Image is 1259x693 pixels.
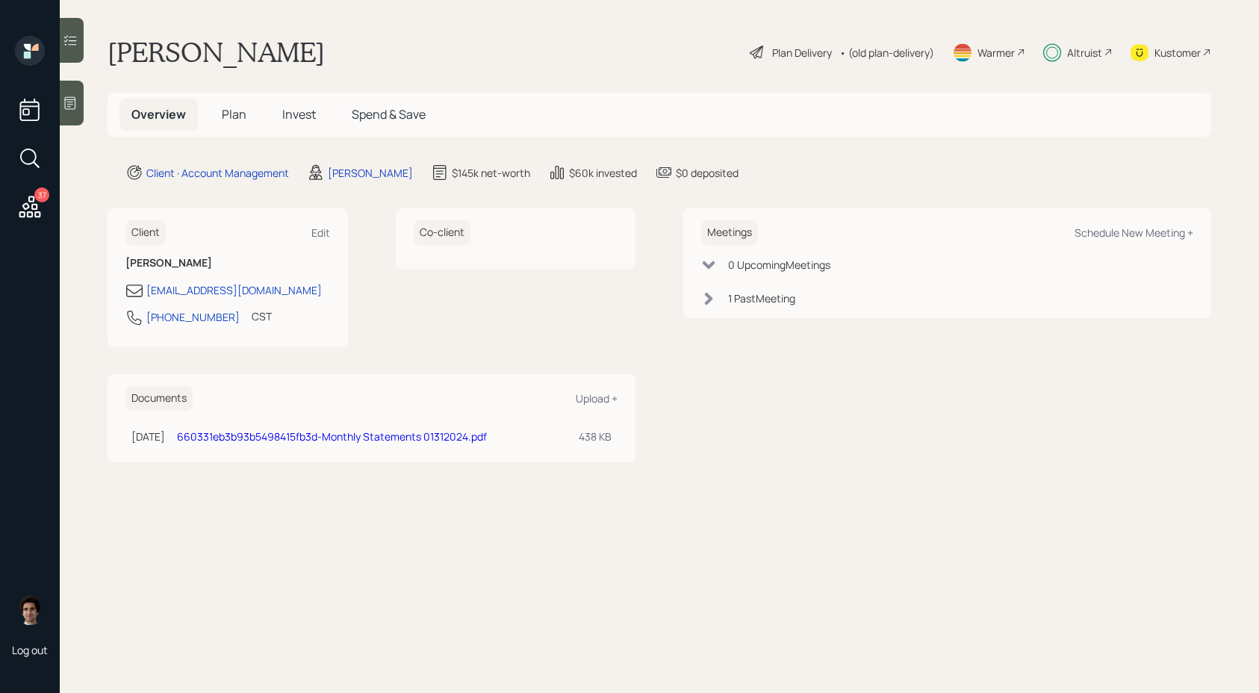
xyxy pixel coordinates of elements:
[146,309,240,325] div: [PHONE_NUMBER]
[576,391,618,405] div: Upload +
[311,226,330,240] div: Edit
[1154,45,1201,60] div: Kustomer
[222,106,246,122] span: Plan
[12,643,48,657] div: Log out
[569,165,637,181] div: $60k invested
[131,106,186,122] span: Overview
[282,106,316,122] span: Invest
[452,165,530,181] div: $145k net-worth
[328,165,413,181] div: [PERSON_NAME]
[125,220,166,245] h6: Client
[414,220,470,245] h6: Co-client
[146,165,289,181] div: Client · Account Management
[125,257,330,270] h6: [PERSON_NAME]
[177,429,487,444] a: 660331eb3b93b5498415fb3d-Monthly Statements 01312024.pdf
[728,257,830,273] div: 0 Upcoming Meeting s
[352,106,426,122] span: Spend & Save
[839,45,934,60] div: • (old plan-delivery)
[1067,45,1102,60] div: Altruist
[579,429,612,444] div: 438 KB
[108,36,325,69] h1: [PERSON_NAME]
[977,45,1015,60] div: Warmer
[772,45,832,60] div: Plan Delivery
[15,595,45,625] img: harrison-schaefer-headshot-2.png
[252,308,272,324] div: CST
[131,429,165,444] div: [DATE]
[701,220,758,245] h6: Meetings
[125,386,193,411] h6: Documents
[34,187,49,202] div: 37
[1075,226,1193,240] div: Schedule New Meeting +
[728,290,795,306] div: 1 Past Meeting
[146,282,322,298] div: [EMAIL_ADDRESS][DOMAIN_NAME]
[676,165,739,181] div: $0 deposited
